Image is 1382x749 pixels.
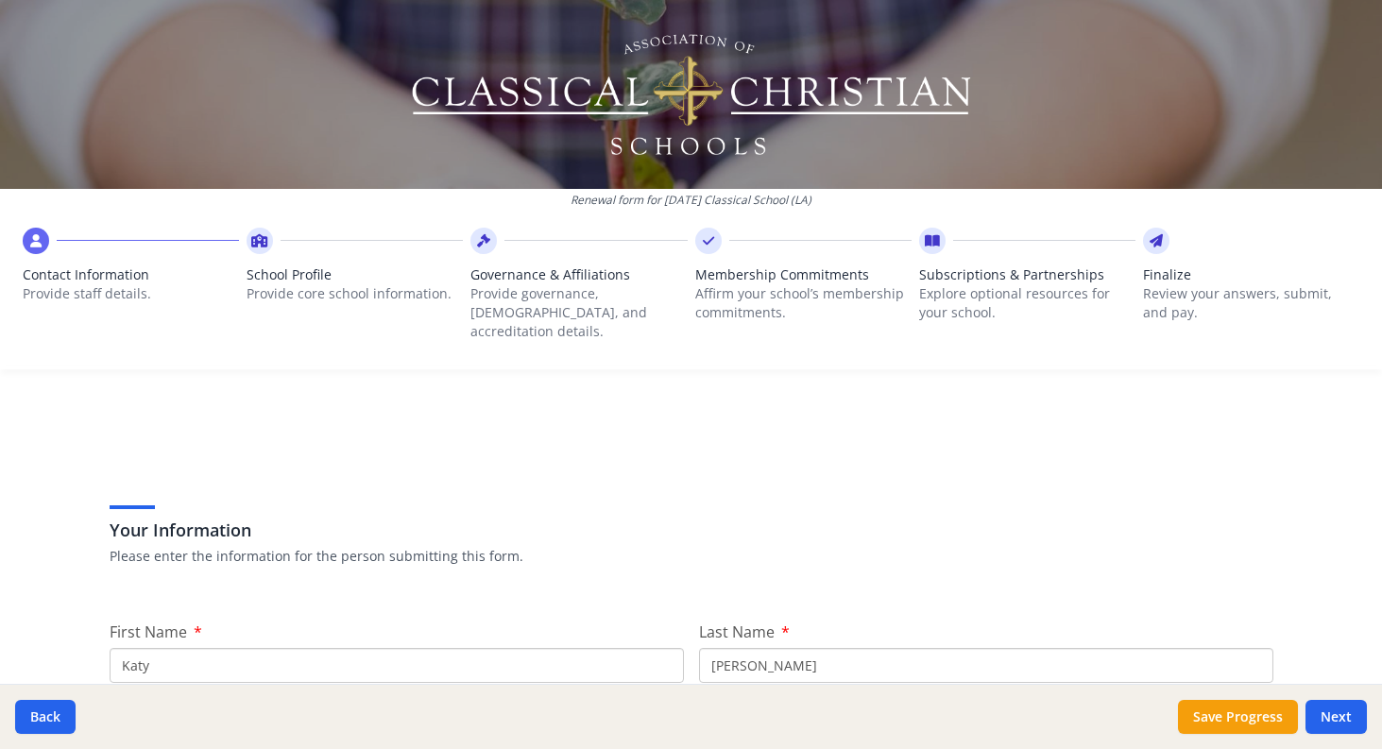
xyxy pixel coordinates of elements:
[408,28,974,161] img: Logo
[470,284,687,341] p: Provide governance, [DEMOGRAPHIC_DATA], and accreditation details.
[15,700,76,734] button: Back
[110,517,1273,543] h3: Your Information
[695,265,912,284] span: Membership Commitments
[1143,284,1359,322] p: Review your answers, submit, and pay.
[110,621,187,642] span: First Name
[699,621,775,642] span: Last Name
[247,265,463,284] span: School Profile
[247,284,463,303] p: Provide core school information.
[919,284,1135,322] p: Explore optional resources for your school.
[110,547,1273,566] p: Please enter the information for the person submitting this form.
[23,284,239,303] p: Provide staff details.
[1178,700,1298,734] button: Save Progress
[1305,700,1367,734] button: Next
[919,265,1135,284] span: Subscriptions & Partnerships
[23,265,239,284] span: Contact Information
[1143,265,1359,284] span: Finalize
[470,265,687,284] span: Governance & Affiliations
[695,284,912,322] p: Affirm your school’s membership commitments.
